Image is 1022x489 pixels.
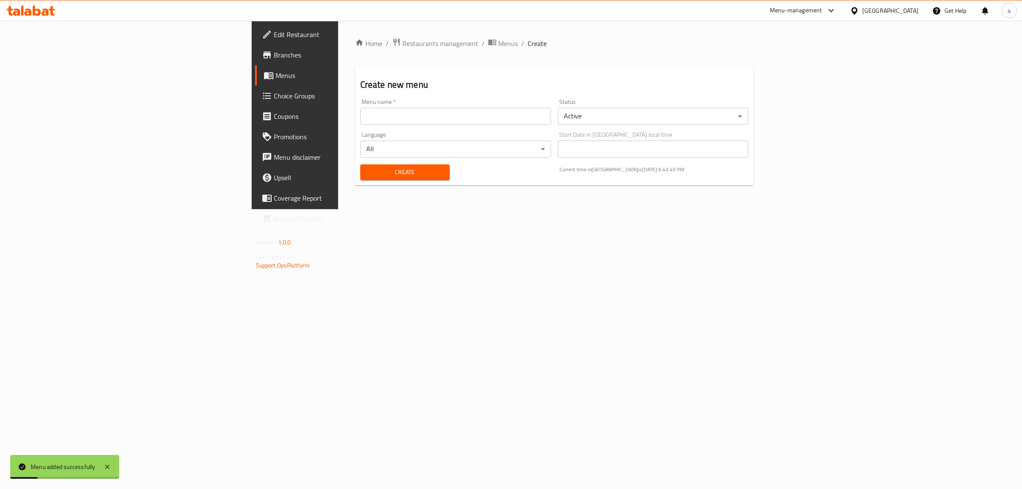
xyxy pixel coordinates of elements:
button: Create [360,164,450,180]
li: / [521,38,524,49]
span: Grocery Checklist [274,213,416,224]
a: Edit Restaurant [255,24,422,45]
a: Grocery Checklist [255,208,422,229]
span: Upsell [274,173,416,183]
div: Active [558,108,749,125]
h2: Create new menu [360,78,749,91]
span: a [1008,6,1011,15]
span: 1.0.0 [278,237,291,248]
span: Choice Groups [274,91,416,101]
div: [GEOGRAPHIC_DATA] [862,6,919,15]
li: / [482,38,485,49]
a: Coupons [255,106,422,127]
a: Choice Groups [255,86,422,106]
a: Menu disclaimer [255,147,422,167]
a: Branches [255,45,422,65]
span: Coverage Report [274,193,416,203]
div: All [360,141,551,158]
span: Branches [274,50,416,60]
div: Menu added successfully [31,462,95,472]
span: Get support on: [256,251,295,262]
a: Menus [255,65,422,86]
span: Create [528,38,547,49]
input: Please enter Menu name [360,108,551,125]
span: Restaurants management [402,38,478,49]
div: Menu-management [770,6,822,16]
span: Create [367,167,443,178]
span: Version: [256,237,277,248]
span: Coupons [274,111,416,121]
a: Coverage Report [255,188,422,208]
span: Menus [276,70,416,81]
a: Restaurants management [392,38,478,49]
span: Menu disclaimer [274,152,416,162]
span: Menus [498,38,518,49]
a: Upsell [255,167,422,188]
span: Edit Restaurant [274,29,416,40]
a: Menus [488,38,518,49]
a: Support.OpsPlatform [256,260,310,271]
a: Promotions [255,127,422,147]
span: Promotions [274,132,416,142]
nav: breadcrumb [355,38,754,49]
p: Current time in [GEOGRAPHIC_DATA] is [DATE] 6:43:45 PM [560,166,749,173]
